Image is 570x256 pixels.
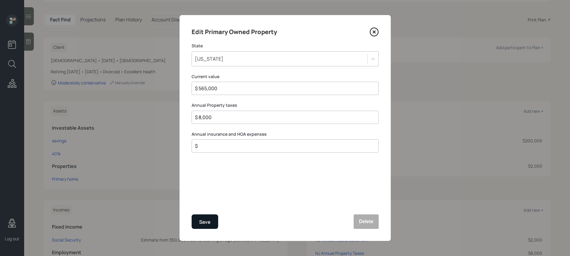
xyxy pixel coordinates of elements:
[192,27,277,37] h4: Edit Primary Owned Property
[192,74,379,80] label: Current value
[192,102,379,108] label: Annual Property taxes
[195,55,223,62] div: [US_STATE]
[199,218,211,226] div: Save
[192,43,379,49] label: State
[354,214,378,229] button: Delete
[192,214,218,229] button: Save
[192,131,379,137] label: Annual insurance and HOA expenses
